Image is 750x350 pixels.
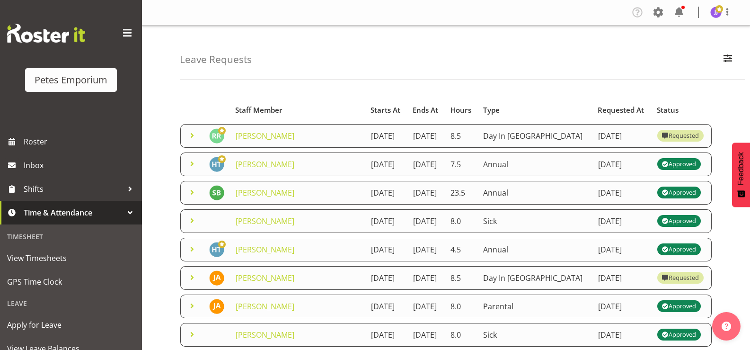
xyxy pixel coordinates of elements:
td: Parental [477,295,592,318]
td: 8.0 [445,209,477,233]
div: Approved [662,301,696,312]
span: Feedback [737,152,745,185]
div: Timesheet [2,227,140,246]
td: [DATE] [365,295,407,318]
td: 7.5 [445,153,477,176]
img: jeseryl-armstrong10788.jpg [209,299,224,314]
a: GPS Time Clock [2,270,140,294]
td: [DATE] [592,323,652,347]
span: Requested At [598,105,644,116]
h4: Leave Requests [180,54,252,65]
a: Apply for Leave [2,313,140,337]
td: 8.0 [445,295,477,318]
td: 8.5 [445,266,477,290]
span: View Timesheets [7,251,135,265]
img: stephanie-burden9828.jpg [209,185,224,200]
td: Annual [477,181,592,205]
span: Starts At [371,105,400,116]
td: [DATE] [365,323,407,347]
td: [DATE] [592,124,652,148]
a: [PERSON_NAME] [236,188,294,198]
img: help-xxl-2.png [722,322,731,331]
td: [DATE] [365,181,407,205]
span: Status [657,105,679,116]
span: Staff Member [235,105,282,116]
div: Approved [662,187,696,198]
img: janelle-jonkers702.jpg [710,7,722,18]
td: [DATE] [407,124,445,148]
a: [PERSON_NAME] [236,159,294,170]
td: Annual [477,153,592,176]
a: [PERSON_NAME] [236,330,294,340]
div: Petes Emporium [35,73,107,87]
span: GPS Time Clock [7,275,135,289]
td: Day In [GEOGRAPHIC_DATA] [477,266,592,290]
a: View Timesheets [2,246,140,270]
td: 8.5 [445,124,477,148]
a: [PERSON_NAME] [236,131,294,141]
div: Leave [2,294,140,313]
td: [DATE] [365,124,407,148]
td: [DATE] [407,323,445,347]
div: Requested [662,130,699,142]
td: 23.5 [445,181,477,205]
a: [PERSON_NAME] [236,216,294,226]
button: Filter Employees [718,49,738,70]
div: Approved [662,159,696,170]
span: Shifts [24,182,123,196]
td: [DATE] [407,153,445,176]
span: Hours [450,105,471,116]
td: [DATE] [365,153,407,176]
td: [DATE] [592,295,652,318]
td: Annual [477,238,592,261]
span: Type [483,105,500,116]
td: [DATE] [407,295,445,318]
span: Ends At [413,105,438,116]
td: [DATE] [592,238,652,261]
td: [DATE] [407,238,445,261]
td: [DATE] [365,209,407,233]
img: ruth-robertson-taylor722.jpg [209,128,224,144]
td: [DATE] [592,266,652,290]
td: 8.0 [445,323,477,347]
td: [DATE] [407,209,445,233]
td: [DATE] [365,238,407,261]
td: [DATE] [592,153,652,176]
img: helena-tomlin701.jpg [209,157,224,172]
div: Requested [662,272,699,284]
span: Inbox [24,158,137,172]
a: [PERSON_NAME] [236,244,294,255]
div: Approved [662,244,696,255]
span: Apply for Leave [7,318,135,332]
td: Sick [477,209,592,233]
td: [DATE] [592,209,652,233]
a: [PERSON_NAME] [236,273,294,283]
td: [DATE] [407,266,445,290]
span: Roster [24,135,137,149]
span: Time & Attendance [24,206,123,220]
img: helena-tomlin701.jpg [209,242,224,257]
td: Day In [GEOGRAPHIC_DATA] [477,124,592,148]
td: [DATE] [365,266,407,290]
td: 4.5 [445,238,477,261]
div: Approved [662,215,696,227]
img: Rosterit website logo [7,24,85,43]
td: [DATE] [407,181,445,205]
a: [PERSON_NAME] [236,301,294,312]
div: Approved [662,329,696,341]
td: [DATE] [592,181,652,205]
img: jeseryl-armstrong10788.jpg [209,270,224,286]
button: Feedback - Show survey [732,143,750,207]
td: Sick [477,323,592,347]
